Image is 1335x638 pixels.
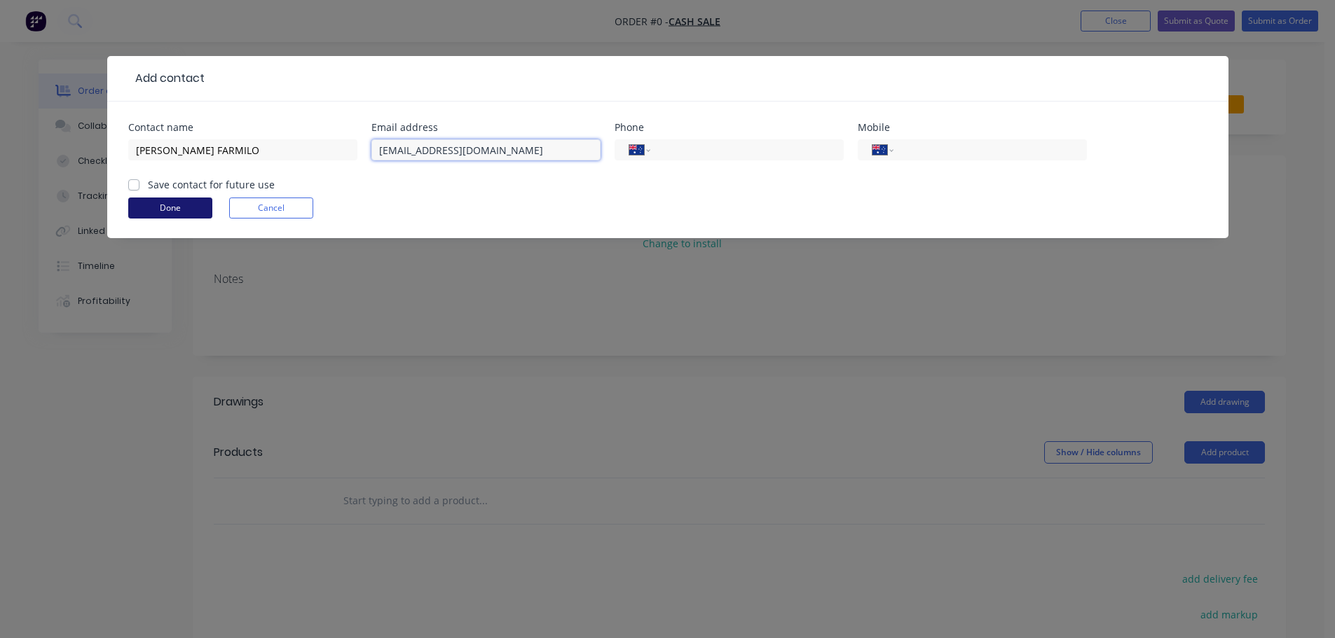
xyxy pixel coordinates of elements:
[615,123,844,132] div: Phone
[128,70,205,87] div: Add contact
[229,197,313,219] button: Cancel
[371,123,601,132] div: Email address
[128,123,357,132] div: Contact name
[128,197,212,219] button: Done
[858,123,1087,132] div: Mobile
[148,177,275,192] label: Save contact for future use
